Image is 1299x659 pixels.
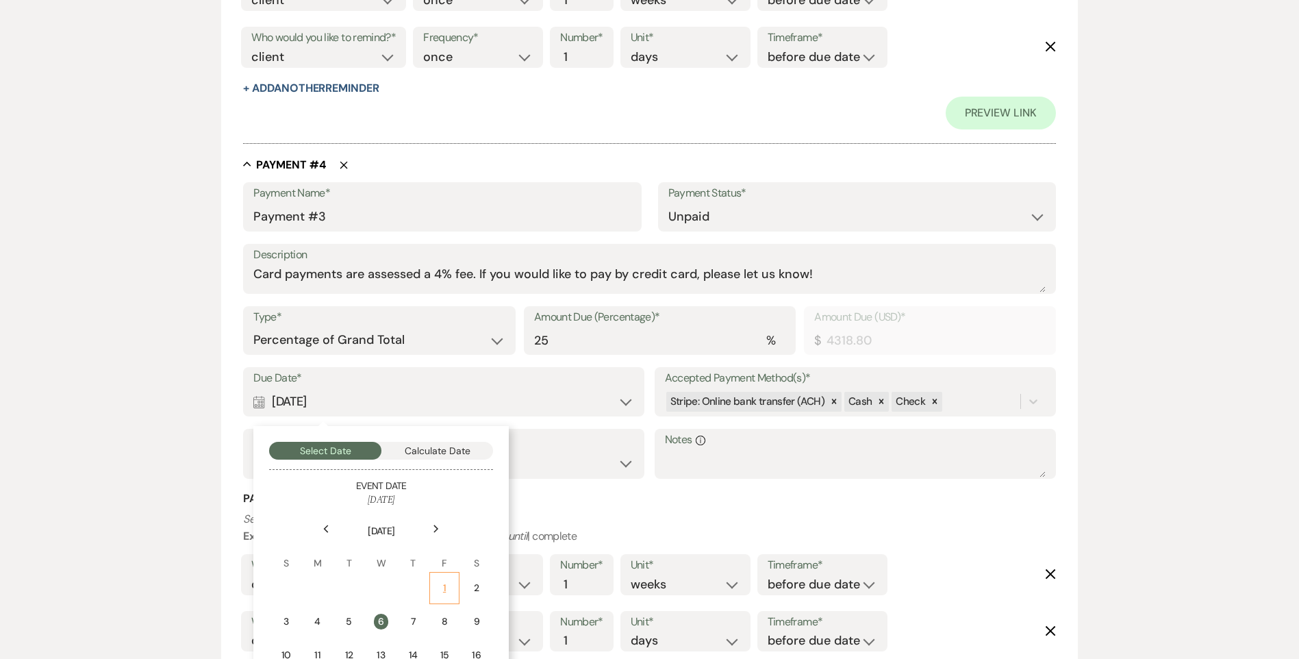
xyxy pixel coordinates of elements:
[253,265,1045,293] textarea: Card payments are assessed a 4% fee. If you would like to pay by credit card, please let us know!
[270,508,492,538] th: [DATE]
[269,442,381,460] button: Select Date
[381,442,494,460] button: Calculate Date
[279,614,292,629] div: 3
[560,556,603,575] label: Number*
[253,388,634,415] div: [DATE]
[243,529,286,543] b: Example
[269,493,493,507] h6: [DATE]
[896,395,925,408] span: Check
[814,332,820,350] div: $
[423,28,533,48] label: Frequency*
[848,395,872,408] span: Cash
[461,540,492,571] th: S
[334,540,364,571] th: T
[374,614,388,630] div: 6
[269,480,493,493] h5: Event Date
[243,83,379,94] button: + AddAnotherReminder
[270,540,301,571] th: S
[253,245,1045,265] label: Description
[534,308,785,327] label: Amount Due (Percentage)*
[243,512,365,526] i: Set reminders for this task.
[560,612,603,632] label: Number*
[253,184,631,203] label: Payment Name*
[343,614,355,629] div: 5
[631,28,740,48] label: Unit*
[768,612,877,632] label: Timeframe*
[251,28,396,48] label: Who would you like to remind?*
[470,614,483,629] div: 9
[302,540,332,571] th: M
[438,581,451,595] div: 1
[470,581,483,595] div: 2
[253,369,634,388] label: Due Date*
[256,158,326,173] h5: Payment # 4
[768,556,877,575] label: Timeframe*
[814,308,1045,327] label: Amount Due (USD)*
[253,308,505,327] label: Type*
[560,28,603,48] label: Number*
[670,395,824,408] span: Stripe: Online bank transfer (ACH)
[768,28,877,48] label: Timeframe*
[311,614,323,629] div: 4
[366,540,396,571] th: W
[631,556,740,575] label: Unit*
[766,332,775,350] div: %
[243,510,1055,545] p: : weekly | | 2 | months | before event date | | complete
[243,491,1055,506] h3: Payment Reminder
[946,97,1056,129] a: Preview Link
[631,612,740,632] label: Unit*
[398,540,428,571] th: T
[665,369,1046,388] label: Accepted Payment Method(s)*
[251,556,396,575] label: Who would you like to remind?*
[243,158,326,171] button: Payment #4
[668,184,1046,203] label: Payment Status*
[429,540,459,571] th: F
[407,614,419,629] div: 7
[438,614,451,629] div: 8
[665,430,1046,450] label: Notes
[508,529,528,543] i: until
[251,612,396,632] label: Who would you like to remind?*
